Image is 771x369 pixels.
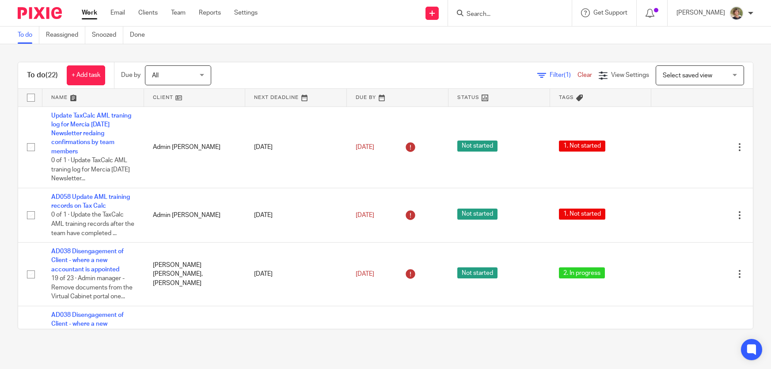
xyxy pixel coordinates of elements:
span: Not started [457,209,498,220]
span: 2. In progress [559,267,605,278]
p: Due by [121,71,141,80]
a: Snoozed [92,27,123,44]
a: + Add task [67,65,105,85]
a: Team [171,8,186,17]
span: Tags [559,95,574,100]
a: Email [110,8,125,17]
span: 0 of 1 · Update the TaxCalc AML training records after the team have completed ... [51,212,134,236]
td: [DATE] [245,107,347,188]
a: Reassigned [46,27,85,44]
a: Settings [234,8,258,17]
input: Search [466,11,545,19]
span: [DATE] [356,271,374,277]
a: Reports [199,8,221,17]
td: [PERSON_NAME] [PERSON_NAME], [PERSON_NAME] [144,243,246,306]
span: [DATE] [356,212,374,218]
span: 1. Not started [559,141,605,152]
span: 0 of 1 · Update TaxCalc AML traning log for Mercia [DATE] Newsletter... [51,157,130,182]
span: Not started [457,267,498,278]
span: 19 of 23 · Admin manager - Remove documents from the Virtual Cabinet portal one... [51,275,133,300]
span: Get Support [593,10,627,16]
span: All [152,72,159,79]
a: To do [18,27,39,44]
a: Work [82,8,97,17]
a: Clear [577,72,592,78]
a: AD038 Disengagement of Client - where a new accountant is appointed [51,312,124,336]
span: Not started [457,141,498,152]
td: [DATE] [245,188,347,242]
span: Select saved view [663,72,712,79]
a: Clients [138,8,158,17]
td: [DATE] [245,243,347,306]
a: Update TaxCalc AML traning log for Mercia [DATE] Newsletter redaing confirmations by team members [51,113,131,155]
td: Admin [PERSON_NAME] [144,188,246,242]
a: Done [130,27,152,44]
p: [PERSON_NAME] [676,8,725,17]
span: View Settings [611,72,649,78]
td: Admin [PERSON_NAME] [144,107,246,188]
span: (22) [46,72,58,79]
img: Pixie [18,7,62,19]
span: (1) [564,72,571,78]
img: High%20Res%20Andrew%20Price%20Accountants_Poppy%20Jakes%20photography-1142.jpg [729,6,744,20]
a: AD058 Update AML training records on Tax Calc [51,194,130,209]
a: AD038 Disengagement of Client - where a new accountant is appointed [51,248,124,273]
span: [DATE] [356,144,374,150]
h1: To do [27,71,58,80]
span: 1. Not started [559,209,605,220]
span: Filter [550,72,577,78]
